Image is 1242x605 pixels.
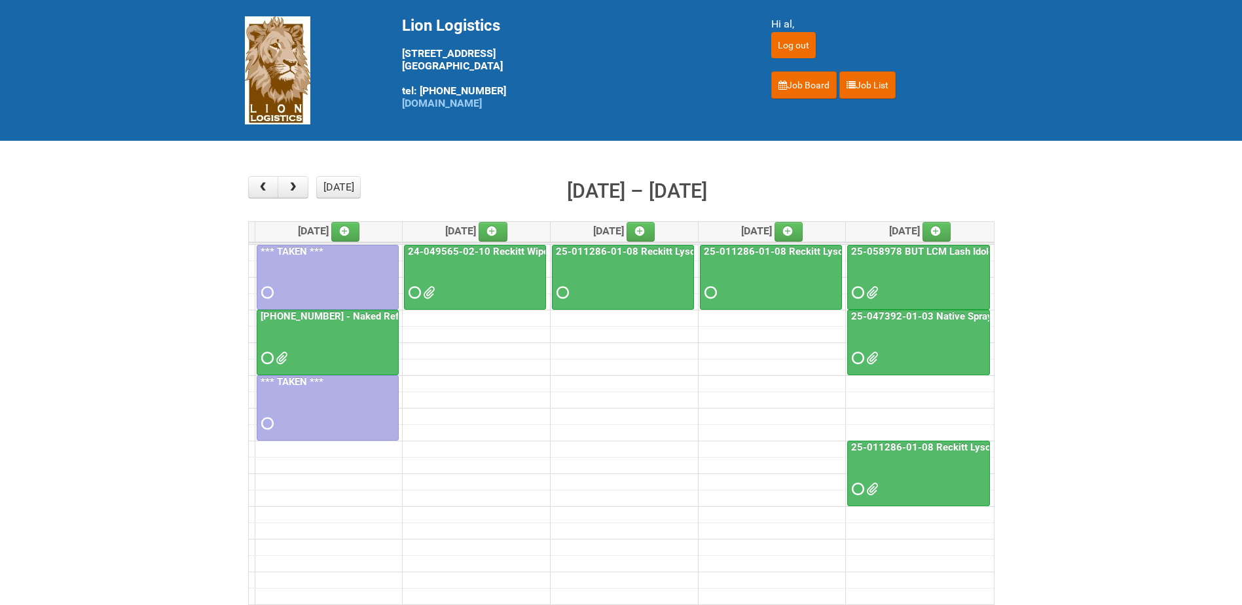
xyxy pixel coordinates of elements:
[276,354,285,363] span: MDN - 25-055556-01 (2).xlsx MDN - 25-055556-01.xlsx JNF - 25-055556-01.doc
[866,354,875,363] span: 25-047392-01-03 - MDN.xlsx 25-047392-01-03 JNF.DOC
[567,176,707,206] h2: [DATE] – [DATE]
[839,71,896,99] a: Job List
[849,441,1071,453] a: 25-011286-01-08 Reckitt Lysol Laundry Scented
[479,222,507,242] a: Add an event
[627,222,655,242] a: Add an event
[771,71,837,99] a: Job Board
[771,32,816,58] input: Log out
[741,225,803,237] span: [DATE]
[261,419,270,428] span: Requested
[847,245,990,310] a: 25-058978 BUT LCM Lash Idole US / Retest
[258,310,448,322] a: [PHONE_NUMBER] - Naked Reformulation
[700,245,842,310] a: 25-011286-01-08 Reckitt Lysol Laundry Scented - BLINDING (hold slot)
[852,354,861,363] span: Requested
[261,288,270,297] span: Requested
[402,16,739,109] div: [STREET_ADDRESS] [GEOGRAPHIC_DATA] tel: [PHONE_NUMBER]
[405,246,630,257] a: 24-049565-02-10 Reckitt Wipes HUT Stages 1-3
[889,225,951,237] span: [DATE]
[849,246,1050,257] a: 25-058978 BUT LCM Lash Idole US / Retest
[553,246,876,257] a: 25-011286-01-08 Reckitt Lysol Laundry Scented - BLINDING (hold slot)
[404,245,546,310] a: 24-049565-02-10 Reckitt Wipes HUT Stages 1-3
[701,246,1024,257] a: 25-011286-01-08 Reckitt Lysol Laundry Scented - BLINDING (hold slot)
[557,288,566,297] span: Requested
[423,288,432,297] span: 24-049565-02-10 - LPF.xlsx 24-049565-02 Stage 3 YBM-237_final.pdf 24-049565-02 Stage 3 SBM-394_fi...
[704,288,714,297] span: Requested
[331,222,360,242] a: Add an event
[866,288,875,297] span: MDN (2) 25-058978-01-08.xlsx LPF 25-058978-01-08.xlsx CELL 1.pdf CELL 2.pdf CELL 3.pdf CELL 4.pdf...
[852,485,861,494] span: Requested
[261,354,270,363] span: Requested
[298,225,360,237] span: [DATE]
[257,310,399,375] a: [PHONE_NUMBER] - Naked Reformulation
[771,16,998,32] div: Hi al,
[402,16,500,35] span: Lion Logistics
[245,64,310,76] a: Lion Logistics
[866,485,875,494] span: 25-011286-01 - MDN (2).xlsx 25-011286-01-08 - JNF.DOC 25-011286-01 - MDN.xlsx
[316,176,361,198] button: [DATE]
[852,288,861,297] span: Requested
[402,97,482,109] a: [DOMAIN_NAME]
[593,225,655,237] span: [DATE]
[775,222,803,242] a: Add an event
[847,441,990,506] a: 25-011286-01-08 Reckitt Lysol Laundry Scented
[847,310,990,375] a: 25-047392-01-03 Native Spray Rapid Response
[445,225,507,237] span: [DATE]
[849,310,1068,322] a: 25-047392-01-03 Native Spray Rapid Response
[245,16,310,124] img: Lion Logistics
[552,245,694,310] a: 25-011286-01-08 Reckitt Lysol Laundry Scented - BLINDING (hold slot)
[409,288,418,297] span: Requested
[922,222,951,242] a: Add an event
